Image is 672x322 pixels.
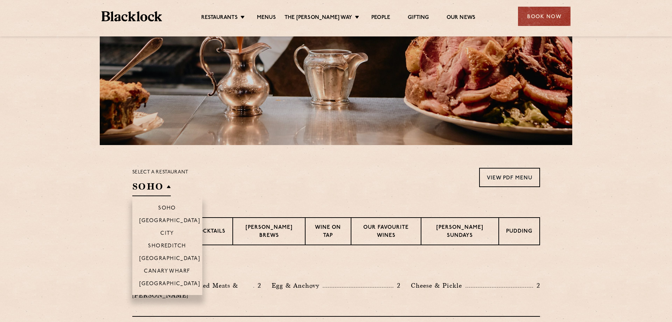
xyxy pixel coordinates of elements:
a: Menus [257,14,276,22]
h2: SOHO [132,180,171,196]
h3: Pre Chop Bites [132,263,540,272]
p: 2 [393,281,400,290]
a: View PDF Menu [479,168,540,187]
a: People [371,14,390,22]
p: 2 [533,281,540,290]
p: [PERSON_NAME] Sundays [428,224,491,240]
p: City [160,231,174,238]
div: Book Now [518,7,570,26]
p: [GEOGRAPHIC_DATA] [139,256,201,263]
p: [PERSON_NAME] Brews [240,224,297,240]
a: The [PERSON_NAME] Way [285,14,352,22]
p: Select a restaurant [132,168,189,177]
p: [GEOGRAPHIC_DATA] [139,281,201,288]
p: 2 [254,281,261,290]
p: Soho [158,205,176,212]
p: Wine on Tap [313,224,344,240]
a: Gifting [408,14,429,22]
a: Restaurants [201,14,238,22]
p: Pudding [506,228,532,237]
img: BL_Textured_Logo-footer-cropped.svg [101,11,162,21]
p: Canary Wharf [144,268,190,275]
p: [GEOGRAPHIC_DATA] [139,218,201,225]
p: Cocktails [194,228,225,237]
a: Our News [447,14,476,22]
p: Cheese & Pickle [411,281,465,290]
p: Shoreditch [148,243,186,250]
p: Egg & Anchovy [272,281,323,290]
p: Our favourite wines [358,224,414,240]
